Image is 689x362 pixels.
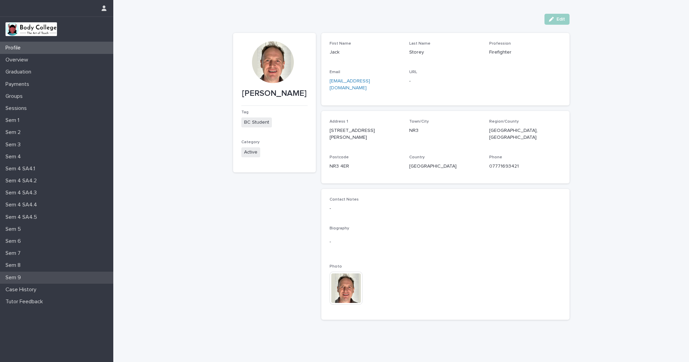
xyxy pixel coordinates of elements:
p: Sem 3 [3,142,26,148]
p: Sem 9 [3,274,26,281]
p: Sem 7 [3,250,26,257]
p: Groups [3,93,28,100]
p: [PERSON_NAME] [241,89,308,99]
p: Sem 4 SA4.1 [3,166,41,172]
span: Biography [330,226,349,230]
span: Category [241,140,260,144]
span: Region/County [489,120,519,124]
button: Edit [544,14,570,25]
span: Active [241,147,260,157]
a: [EMAIL_ADDRESS][DOMAIN_NAME] [330,79,370,91]
span: BC Student [241,117,272,127]
span: Photo [330,264,342,269]
p: Sem 4 SA4.5 [3,214,43,220]
p: Sem 8 [3,262,26,269]
span: Tag [241,110,249,114]
span: First Name [330,42,351,46]
p: - [330,205,561,212]
p: NR3 4ER [330,163,401,170]
p: Firefighter [489,49,561,56]
p: Sem 4 [3,154,26,160]
a: 07771693421 [489,164,519,169]
span: Last Name [409,42,430,46]
span: Town/City [409,120,429,124]
span: Postcode [330,155,349,159]
p: Jack [330,49,401,56]
p: - [330,238,561,246]
p: Sessions [3,105,32,112]
p: Tutor Feedback [3,298,48,305]
img: xvtzy2PTuGgGH0xbwGb2 [5,22,57,36]
p: Sem 2 [3,129,26,136]
p: Sem 1 [3,117,25,124]
p: Sem 4 SA4.2 [3,178,42,184]
p: Case History [3,286,42,293]
span: Country [409,155,425,159]
p: [STREET_ADDRESS][PERSON_NAME] [330,127,401,142]
span: Profession [489,42,511,46]
p: Overview [3,57,34,63]
p: Sem 5 [3,226,26,233]
span: Contact Notes [330,197,359,202]
span: Phone [489,155,502,159]
p: Sem 4 SA4.4 [3,202,43,208]
p: Graduation [3,69,37,75]
p: Storey [409,49,481,56]
p: - [409,78,481,85]
span: Email [330,70,340,74]
span: Address 1 [330,120,348,124]
p: [GEOGRAPHIC_DATA], [GEOGRAPHIC_DATA] [489,127,561,142]
p: Sem 6 [3,238,26,245]
p: Payments [3,81,35,88]
p: [GEOGRAPHIC_DATA] [409,163,481,170]
p: NR3 [409,127,481,134]
span: URL [409,70,417,74]
p: Profile [3,45,26,51]
span: Edit [556,17,565,22]
p: Sem 4 SA4.3 [3,190,42,196]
